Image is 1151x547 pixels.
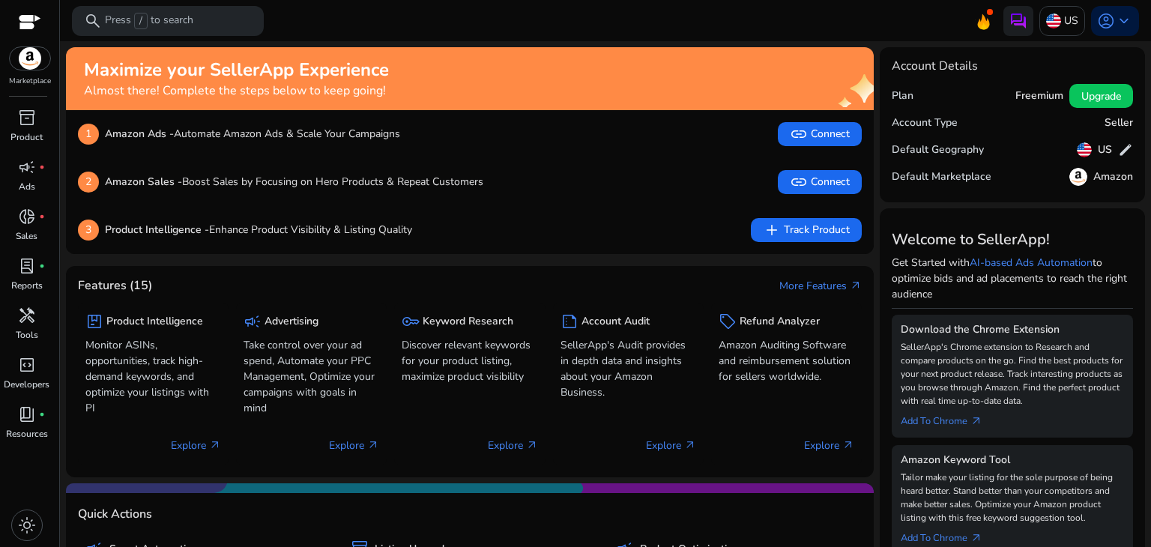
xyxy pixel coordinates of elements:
h5: Advertising [265,315,318,328]
p: Tailor make your listing for the sole purpose of being heard better. Stand better than your compe... [901,471,1124,525]
span: arrow_outward [367,439,379,451]
span: lab_profile [18,257,36,275]
span: handyman [18,306,36,324]
p: SellerApp's Chrome extension to Research and compare products on the go. Find the best products f... [901,340,1124,408]
p: Boost Sales by Focusing on Hero Products & Repeat Customers [105,174,483,190]
span: key [402,312,420,330]
b: Amazon Sales - [105,175,182,189]
p: Discover relevant keywords for your product listing, maximize product visibility [402,337,537,384]
h5: Seller [1105,117,1133,130]
span: package [85,312,103,330]
h5: Account Type [892,117,958,130]
p: SellerApp's Audit provides in depth data and insights about your Amazon Business. [561,337,696,400]
span: light_mode [18,516,36,534]
p: Explore [804,438,854,453]
span: arrow_outward [684,439,696,451]
span: arrow_outward [970,532,982,544]
button: linkConnect [778,170,862,194]
span: account_circle [1097,12,1115,30]
p: 2 [78,172,99,193]
span: arrow_outward [209,439,221,451]
p: US [1064,7,1078,34]
span: edit [1118,142,1133,157]
a: AI-based Ads Automation [970,256,1093,270]
a: Add To Chrome [901,408,994,429]
button: addTrack Product [751,218,862,242]
p: 3 [78,220,99,241]
h5: Amazon Keyword Tool [901,454,1124,467]
p: Developers [4,378,49,391]
p: Explore [488,438,538,453]
h5: Amazon [1093,171,1133,184]
span: book_4 [18,405,36,423]
h2: Maximize your SellerApp Experience [84,59,389,81]
span: / [134,13,148,29]
b: Amazon Ads - [105,127,174,141]
p: 1 [78,124,99,145]
span: arrow_outward [970,415,982,427]
p: Automate Amazon Ads & Scale Your Campaigns [105,126,400,142]
p: Sales [16,229,37,243]
span: sell [719,312,737,330]
span: search [84,12,102,30]
p: Explore [646,438,696,453]
span: Track Product [763,221,850,239]
h3: Welcome to SellerApp! [892,231,1133,249]
img: us.svg [1077,142,1092,157]
span: arrow_outward [526,439,538,451]
img: amazon.svg [10,47,50,70]
span: donut_small [18,208,36,226]
h5: Plan [892,90,913,103]
p: Monitor ASINs, opportunities, track high-demand keywords, and optimize your listings with PI [85,337,221,416]
p: Get Started with to optimize bids and ad placements to reach the right audience [892,255,1133,302]
p: Press to search [105,13,193,29]
span: keyboard_arrow_down [1115,12,1133,30]
span: add [763,221,781,239]
span: arrow_outward [850,279,862,291]
p: Explore [329,438,379,453]
img: amazon.svg [1069,168,1087,186]
p: Resources [6,427,48,441]
span: campaign [244,312,262,330]
p: Ads [19,180,35,193]
h4: Quick Actions [78,507,152,522]
span: fiber_manual_record [39,263,45,269]
h5: Download the Chrome Extension [901,324,1124,336]
span: campaign [18,158,36,176]
a: More Featuresarrow_outward [779,278,862,294]
span: link [790,125,808,143]
span: Connect [790,125,850,143]
h5: Product Intelligence [106,315,203,328]
p: Enhance Product Visibility & Listing Quality [105,222,412,238]
span: Connect [790,173,850,191]
p: Amazon Auditing Software and reimbursement solution for sellers worldwide. [719,337,854,384]
span: summarize [561,312,578,330]
p: Reports [11,279,43,292]
span: Upgrade [1081,88,1121,104]
h5: Default Marketplace [892,171,991,184]
h5: Account Audit [581,315,650,328]
span: inventory_2 [18,109,36,127]
span: fiber_manual_record [39,411,45,417]
a: Add To Chrome [901,525,994,546]
h4: Almost there! Complete the steps below to keep going! [84,84,389,98]
b: Product Intelligence - [105,223,209,237]
h5: Keyword Research [423,315,513,328]
h4: Account Details [892,59,978,73]
h5: Freemium [1015,90,1063,103]
h5: Refund Analyzer [740,315,820,328]
span: link [790,173,808,191]
p: Product [10,130,43,144]
span: code_blocks [18,356,36,374]
button: linkConnect [778,122,862,146]
span: arrow_outward [842,439,854,451]
p: Take control over your ad spend, Automate your PPC Management, Optimize your campaigns with goals... [244,337,379,416]
span: fiber_manual_record [39,164,45,170]
h4: Features (15) [78,279,152,293]
button: Upgrade [1069,84,1133,108]
h5: US [1098,144,1112,157]
img: us.svg [1046,13,1061,28]
span: fiber_manual_record [39,214,45,220]
p: Marketplace [9,76,51,87]
h5: Default Geography [892,144,984,157]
